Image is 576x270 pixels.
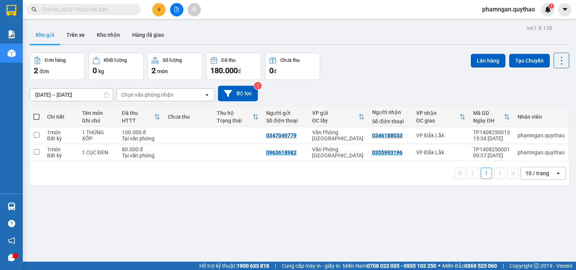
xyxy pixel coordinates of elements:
div: Mã GD [473,110,504,116]
span: 0 [93,66,97,75]
div: 1 món [47,129,74,135]
div: 100.000 đ [122,129,160,135]
button: Khối lượng0kg [88,53,144,80]
div: Số điện thoại [266,118,305,124]
span: plus [156,7,162,12]
div: phamngan.quythao [518,132,565,138]
span: món [157,68,168,74]
th: Toggle SortBy [118,107,164,127]
div: 0346188033 [372,132,402,138]
div: 0963618982 [266,149,297,155]
sup: 1 [549,3,554,9]
button: Số lượng2món [147,53,202,80]
div: ver 1.8.138 [527,24,552,32]
div: Đã thu [122,110,154,116]
div: 1 CỤC ĐEN [82,149,114,155]
div: Khối lượng [104,58,127,63]
span: notification [8,237,15,244]
strong: 0369 525 060 [464,263,497,269]
button: Lên hàng [471,54,505,67]
button: Kho gửi [30,26,60,44]
svg: open [555,170,561,176]
span: question-circle [8,220,15,227]
img: solution-icon [8,30,16,38]
button: file-add [170,3,183,16]
div: Văn Phòng [GEOGRAPHIC_DATA] [312,129,365,141]
div: Chọn văn phòng nhận [121,91,174,99]
div: 80.000 đ [122,146,160,152]
div: ĐC lấy [312,118,358,124]
span: message [8,254,15,261]
button: plus [152,3,166,16]
button: Bộ lọc [218,86,258,101]
img: logo-vxr [6,5,16,16]
span: ⚪️ [438,264,440,267]
div: Tại văn phòng [122,135,160,141]
div: VP gửi [312,110,358,116]
div: Thu hộ [217,110,252,116]
button: caret-down [558,3,571,16]
button: Hàng đã giao [126,26,170,44]
div: Ngày ĐH [473,118,504,124]
div: Đơn hàng [45,58,66,63]
div: 10 / trang [526,170,549,177]
div: ĐC giao [416,118,459,124]
div: Trạng thái [217,118,252,124]
input: Tìm tên, số ĐT hoặc mã đơn [42,5,131,14]
sup: 2 [254,82,262,89]
div: Văn Phòng [GEOGRAPHIC_DATA] [312,146,365,159]
span: file-add [174,7,179,12]
div: Người gửi [266,110,305,116]
button: 1 [481,168,492,179]
button: Đơn hàng2đơn [30,53,85,80]
div: VP Đắk Lắk [416,149,466,155]
button: Tạo Chuyến [509,54,550,67]
div: 1 món [47,146,74,152]
button: Đã thu180.000đ [206,53,261,80]
div: Số điện thoại [372,118,409,124]
div: 15:34 [DATE] [473,135,510,141]
span: Miền Bắc [442,262,497,270]
span: phamngan.quythao [476,5,541,14]
div: HTTT [122,118,154,124]
div: Bất kỳ [47,152,74,159]
th: Toggle SortBy [213,107,262,127]
span: đ [238,68,241,74]
div: Chi tiết [47,114,74,120]
span: đ [273,68,276,74]
div: VP Đắk Lắk [416,132,466,138]
strong: 1900 633 818 [237,263,269,269]
span: 180.000 [210,66,238,75]
span: copyright [534,263,539,268]
span: Miền Nam [343,262,436,270]
span: search [32,7,37,12]
div: Người nhận [372,109,409,115]
th: Toggle SortBy [469,107,514,127]
div: Chưa thu [168,114,209,120]
span: Cung cấp máy in - giấy in: [282,262,341,270]
div: Nhân viên [518,114,565,120]
div: Bất kỳ [47,135,74,141]
div: Tại văn phòng [122,152,160,159]
div: Ghi chú [82,118,114,124]
span: aim [191,7,197,12]
button: Kho nhận [91,26,126,44]
span: 0 [269,66,273,75]
div: VP nhận [416,110,459,116]
div: 1 THÙNG XỐP [82,129,114,141]
div: TP1408250001 [473,146,510,152]
div: Chưa thu [280,58,300,63]
span: Hỗ trợ kỹ thuật: [199,262,269,270]
div: Số lượng [163,58,182,63]
input: Select a date range. [30,89,113,101]
img: icon-new-feature [544,6,551,13]
span: 2 [34,66,38,75]
strong: 0708 023 035 - 0935 103 250 [367,263,436,269]
img: warehouse-icon [8,49,16,57]
span: 2 [151,66,156,75]
div: TP1408250013 [473,129,510,135]
div: Đã thu [221,58,235,63]
th: Toggle SortBy [308,107,368,127]
div: Tên món [82,110,114,116]
span: | [275,262,276,270]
